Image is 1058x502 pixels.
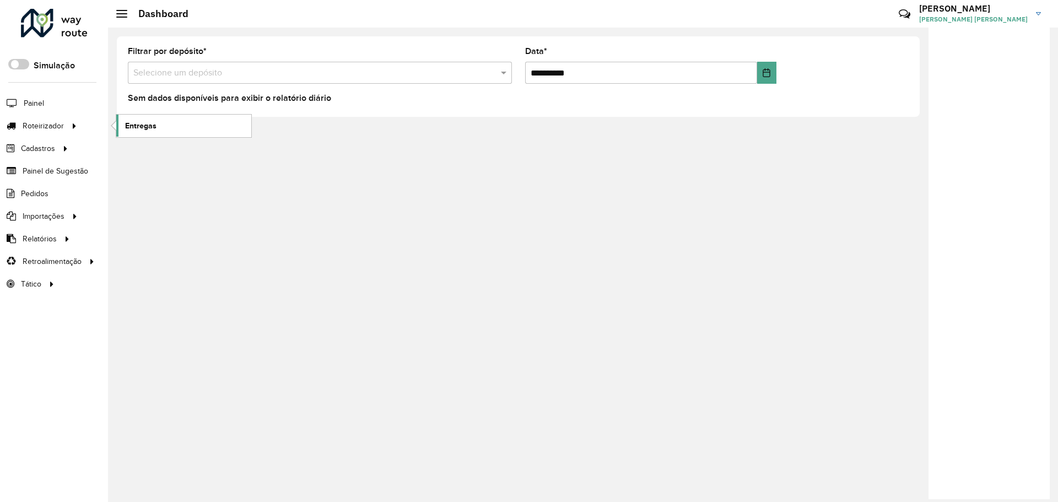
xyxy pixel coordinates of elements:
[893,2,916,26] a: Contato Rápido
[23,120,64,132] span: Roteirizador
[757,62,776,84] button: Choose Date
[34,59,75,72] label: Simulação
[24,98,44,109] span: Painel
[128,91,331,105] label: Sem dados disponíveis para exibir o relatório diário
[23,165,88,177] span: Painel de Sugestão
[919,14,1028,24] span: [PERSON_NAME] [PERSON_NAME]
[23,210,64,222] span: Importações
[919,3,1028,14] h3: [PERSON_NAME]
[525,45,547,58] label: Data
[23,256,82,267] span: Retroalimentação
[116,115,251,137] a: Entregas
[21,143,55,154] span: Cadastros
[21,278,41,290] span: Tático
[23,233,57,245] span: Relatórios
[21,188,48,199] span: Pedidos
[125,120,156,132] span: Entregas
[127,8,188,20] h2: Dashboard
[128,45,207,58] label: Filtrar por depósito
